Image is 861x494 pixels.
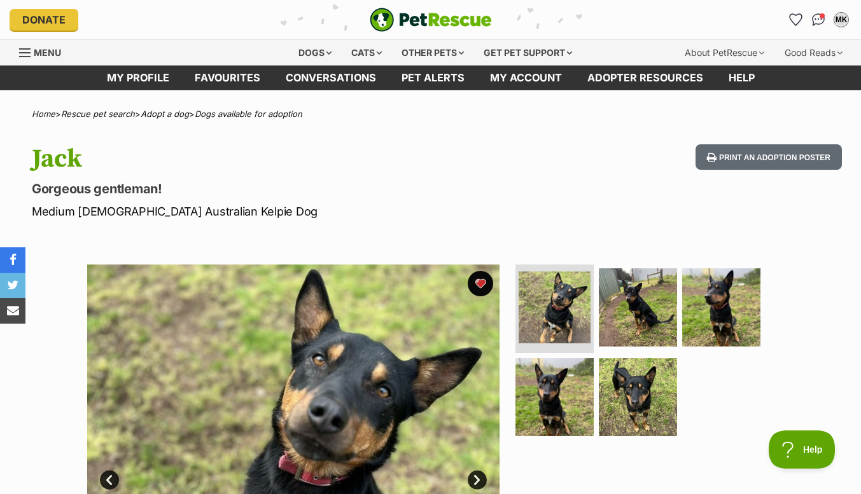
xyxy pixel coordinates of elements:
[519,271,591,343] img: Photo of Jack
[32,109,55,119] a: Home
[776,40,851,65] div: Good Reads
[812,13,825,26] img: chat-41dd97257d64d25036548639549fe6c8038ab92f7586957e7f3b1b290dea8141.svg
[10,9,78,31] a: Donate
[370,8,492,32] a: PetRescue
[831,10,851,30] button: My account
[515,358,594,436] img: Photo of Jack
[785,10,806,30] a: Favourites
[769,430,836,469] iframe: Help Scout Beacon - Open
[785,10,851,30] ul: Account quick links
[468,470,487,490] a: Next
[273,65,389,90] a: conversations
[835,13,848,26] div: MK
[19,40,70,63] a: Menu
[696,144,842,170] button: Print an adoption poster
[475,40,581,65] div: Get pet support
[32,203,526,220] p: Medium [DEMOGRAPHIC_DATA] Australian Kelpie Dog
[100,470,119,490] a: Prev
[468,271,493,296] button: favourite
[32,144,526,174] h1: Jack
[477,65,575,90] a: My account
[342,40,391,65] div: Cats
[32,180,526,198] p: Gorgeous gentleman!
[389,65,477,90] a: Pet alerts
[370,8,492,32] img: logo-e224e6f780fb5917bec1dbf3a21bbac754714ae5b6737aabdf751b685950b380.svg
[141,109,189,119] a: Adopt a dog
[61,109,135,119] a: Rescue pet search
[599,358,677,436] img: Photo of Jack
[34,47,61,58] span: Menu
[393,40,473,65] div: Other pets
[599,268,677,346] img: Photo of Jack
[195,109,302,119] a: Dogs available for adoption
[808,10,829,30] a: Conversations
[676,40,773,65] div: About PetRescue
[290,40,340,65] div: Dogs
[182,65,273,90] a: Favourites
[716,65,767,90] a: Help
[94,65,182,90] a: My profile
[682,268,760,346] img: Photo of Jack
[575,65,716,90] a: Adopter resources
